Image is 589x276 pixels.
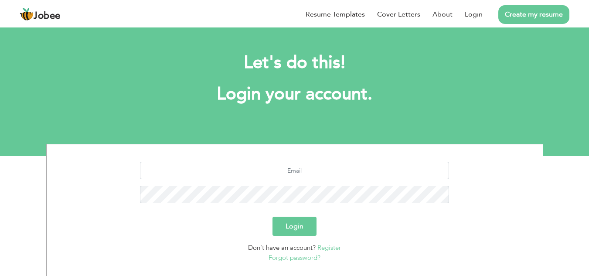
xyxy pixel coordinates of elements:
a: Register [317,243,341,252]
a: Jobee [20,7,61,21]
a: Resume Templates [306,9,365,20]
span: Jobee [34,11,61,21]
h1: Login your account. [59,83,530,106]
input: Email [140,162,449,179]
a: About [432,9,453,20]
a: Create my resume [498,5,569,24]
h2: Let's do this! [59,51,530,74]
img: jobee.io [20,7,34,21]
a: Forgot password? [269,253,320,262]
button: Login [272,217,317,236]
a: Cover Letters [377,9,420,20]
a: Login [465,9,483,20]
span: Don't have an account? [248,243,316,252]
